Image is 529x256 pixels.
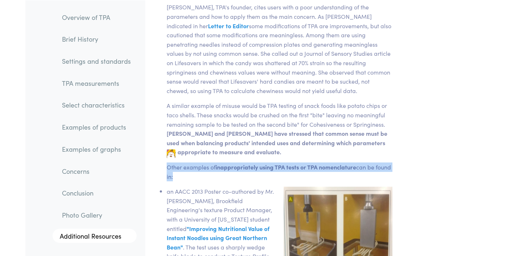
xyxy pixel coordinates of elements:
[56,163,137,179] a: Concerns
[56,97,137,113] a: Select characteristics
[53,228,137,243] a: Additional Resources
[167,3,392,95] p: [PERSON_NAME], TPA's founder, cites users with a poor understanding of the parameters and how to ...
[56,31,137,47] a: Brief History
[56,75,137,91] a: TPA measurements
[167,150,175,158] img: mochi-search-icon
[167,163,392,181] p: Other examples of can be found in:
[167,101,392,157] p: A similar example of misuse would be TPA testing of snack foods like potato chips or taco shells....
[56,9,137,25] a: Overview of TPA
[56,206,137,223] a: Photo Gallery
[167,129,387,156] span: [PERSON_NAME] and [PERSON_NAME] have stressed that common sense must be used when balancing produ...
[56,119,137,135] a: Examples of products
[216,163,356,171] span: inappropriately using TPA tests or TPA nomenclature
[56,53,137,69] a: Settings and standards
[167,224,270,251] span: "Improving Nutritional Value of Instant Noodles using Great Northern Bean"
[56,140,137,157] a: Examples of graphs
[56,185,137,201] a: Conclusion
[208,22,249,30] span: Letter to Editor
